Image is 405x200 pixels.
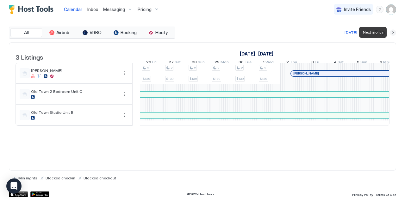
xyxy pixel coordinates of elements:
button: Booking [109,28,141,37]
a: Privacy Policy [352,191,373,197]
button: Airbnb [43,28,75,37]
span: Sat [338,60,344,66]
span: Invite Friends [344,7,371,12]
a: Google Play Store [30,191,49,197]
a: Terms Of Use [376,191,396,197]
a: October 6, 2025 [378,58,393,68]
span: 4 [334,60,337,66]
a: October 3, 2025 [310,58,321,68]
a: October 5, 2025 [355,58,369,68]
span: $139 [213,77,220,81]
button: Houfy [142,28,174,37]
span: Tue [245,60,252,66]
a: Calendar [64,6,82,13]
span: All [24,30,29,35]
span: 2 [147,66,149,70]
span: © 2025 Host Tools [187,192,215,196]
span: 2 [286,60,289,66]
span: 28 [192,60,197,66]
span: 27 [169,60,174,66]
a: October 1, 2025 [257,49,275,58]
a: October 1, 2025 [261,58,275,68]
span: Fri [315,60,319,66]
span: Booking [121,30,137,35]
a: October 2, 2025 [285,58,299,68]
span: Inbox [87,7,98,12]
button: More options [121,69,128,77]
span: 2 [217,66,219,70]
button: More options [121,111,128,119]
div: menu [121,69,128,77]
span: $139 [260,77,267,81]
a: September 29, 2025 [213,58,230,68]
span: $139 [166,77,173,81]
span: Pricing [138,7,152,12]
span: 6 [380,60,382,66]
span: 5 [357,60,359,66]
span: $139 [143,77,150,81]
span: Min nights [18,176,37,180]
div: [DATE] [345,30,357,35]
span: Sun [198,60,205,66]
span: Wed [265,60,274,66]
span: [PERSON_NAME] [293,71,319,75]
span: Messaging [103,7,125,12]
span: Blocked checkin [46,176,75,180]
span: 3 Listings [16,52,43,61]
div: menu [121,90,128,98]
button: VRBO [76,28,108,37]
a: September 26, 2025 [145,58,158,68]
span: Sun [360,60,367,66]
span: Old Town 2 Bedroom Unit C [31,89,118,94]
span: 3 [311,60,314,66]
span: 2 [241,66,243,70]
span: [PERSON_NAME] [31,68,118,73]
span: Old Town Studio Unit B [31,110,118,115]
span: Thu [290,60,297,66]
span: Sat [175,60,181,66]
span: Privacy Policy [352,193,373,197]
span: Calendar [64,7,82,12]
div: menu [121,111,128,119]
div: menu [376,6,383,13]
div: Open Intercom Messenger [6,178,22,194]
span: VRBO [90,30,102,35]
span: $139 [190,77,197,81]
span: 1 [263,60,265,66]
span: Next month [363,29,383,35]
a: App Store [9,191,28,197]
span: 29 [215,60,220,66]
span: 2 [171,66,172,70]
a: October 4, 2025 [332,58,345,68]
span: Houfy [155,30,168,35]
span: 2 [264,66,266,70]
span: Blocked checkout [84,176,116,180]
span: Airbnb [56,30,69,35]
a: September 6, 2025 [238,49,257,58]
span: 26 [146,60,151,66]
span: 2 [194,66,196,70]
span: Mon [221,60,229,66]
span: $139 [236,77,244,81]
div: tab-group [9,27,175,39]
span: Mon [383,60,391,66]
span: Fri [152,60,157,66]
span: 30 [239,60,244,66]
a: Host Tools Logo [9,5,56,14]
a: Inbox [87,6,98,13]
div: User profile [386,4,396,15]
a: September 28, 2025 [190,58,206,68]
button: More options [121,90,128,98]
a: September 27, 2025 [167,58,182,68]
span: Terms Of Use [376,193,396,197]
button: Next month [390,29,396,36]
button: All [10,28,42,37]
a: September 30, 2025 [237,58,253,68]
button: [DATE] [344,29,358,36]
